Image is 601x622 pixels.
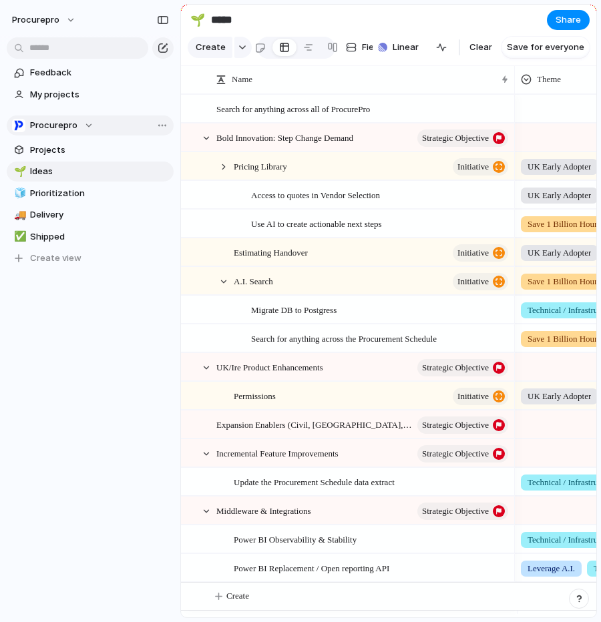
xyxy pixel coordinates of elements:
[422,444,489,463] span: Strategic Objective
[234,158,287,174] span: Pricing Library
[216,445,339,460] span: Incremental Feature Improvements
[547,10,590,30] button: Share
[216,416,413,432] span: Expansion Enablers (Civil, [GEOGRAPHIC_DATA], [GEOGRAPHIC_DATA], [GEOGRAPHIC_DATA])
[216,129,353,145] span: Bold Innovation: Step Change Demand
[14,229,23,244] div: ✅
[12,165,25,178] button: 🌱
[457,158,489,176] span: initiative
[7,85,174,105] a: My projects
[469,41,492,54] span: Clear
[422,502,489,521] span: Strategic Objective
[251,216,382,231] span: Use AI to create actionable next steps
[30,208,169,222] span: Delivery
[226,589,249,603] span: Create
[528,246,591,260] span: UK Early Adopter
[457,387,489,406] span: initiative
[537,73,561,86] span: Theme
[30,165,169,178] span: Ideas
[14,208,23,223] div: 🚚
[234,273,273,288] span: A.I. Search
[187,9,208,31] button: 🌱
[502,37,590,58] button: Save for everyone
[30,66,169,79] span: Feedback
[7,205,174,225] a: 🚚Delivery
[7,248,174,268] button: Create view
[12,13,59,27] span: procurepro
[422,416,489,434] span: Strategic Objective
[341,37,391,58] button: Fields
[234,244,308,260] span: Estimating Handover
[422,129,489,147] span: Strategic Objective
[457,272,489,291] span: initiative
[30,187,169,200] span: Prioritization
[251,187,380,202] span: Access to quotes in Vendor Selection
[528,390,591,403] span: UK Early Adopter
[422,358,489,377] span: Strategic Objective
[12,230,25,244] button: ✅
[528,562,575,575] span: Leverage A.I.
[417,445,508,462] button: Strategic Objective
[251,302,337,317] span: Migrate DB to Postgress
[453,388,508,405] button: initiative
[507,41,584,54] span: Save for everyone
[393,41,419,54] span: Linear
[234,560,389,575] span: Power BI Replacement / Open reporting API
[30,230,169,244] span: Shipped
[7,184,174,204] a: 🧊Prioritization
[417,503,508,520] button: Strategic Objective
[417,416,508,434] button: Strategic Objective
[528,160,591,174] span: UK Early Adopter
[196,41,226,54] span: Create
[453,273,508,290] button: initiative
[7,140,174,160] a: Projects
[188,37,232,58] button: Create
[12,208,25,222] button: 🚚
[14,186,23,201] div: 🧊
[30,143,169,157] span: Projects
[464,37,497,58] button: Clear
[417,129,508,147] button: Strategic Objective
[528,189,591,202] span: UK Early Adopter
[30,88,169,101] span: My projects
[7,227,174,247] a: ✅Shipped
[453,158,508,176] button: initiative
[528,275,600,288] span: Save 1 Billion Hours
[232,73,252,86] span: Name
[234,531,357,547] span: Power BI Observability & Stability
[12,187,25,200] button: 🧊
[7,162,174,182] a: 🌱Ideas
[417,359,508,376] button: Strategic Objective
[216,503,311,518] span: Middleware & Integrations
[457,244,489,262] span: initiative
[7,115,174,135] button: Procurepro
[362,41,386,54] span: Fields
[251,330,437,346] span: Search for anything across the Procurement Schedule
[528,218,600,231] span: Save 1 Billion Hours
[234,474,395,489] span: Update the Procurement Schedule data extract
[453,244,508,262] button: initiative
[14,164,23,180] div: 🌱
[556,13,581,27] span: Share
[216,101,370,116] span: Search for anything across all of ProcurePro
[216,359,323,374] span: UK/Ire Product Enhancements
[30,252,81,265] span: Create view
[373,37,424,57] button: Linear
[528,332,600,346] span: Save 1 Billion Hours
[6,9,83,31] button: procurepro
[7,63,174,83] a: Feedback
[190,11,205,29] div: 🌱
[234,388,276,403] span: Permissions
[30,119,77,132] span: Procurepro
